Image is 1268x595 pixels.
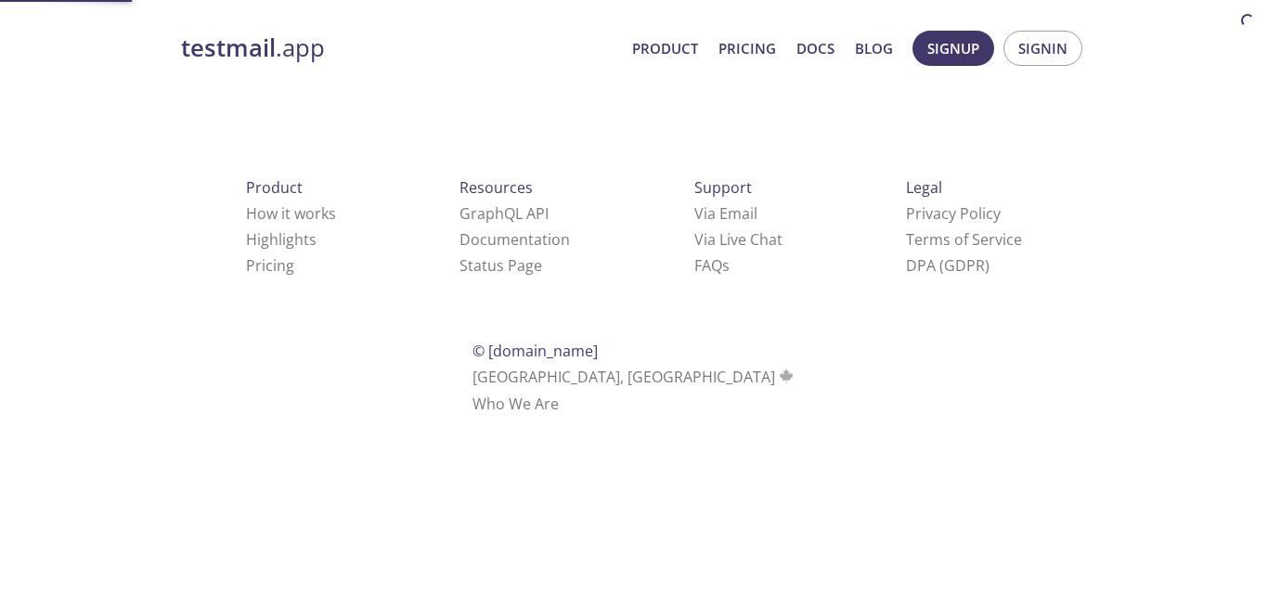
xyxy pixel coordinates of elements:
a: Docs [796,36,835,60]
a: DPA (GDPR) [906,255,990,276]
a: Product [632,36,698,60]
span: s [722,255,730,276]
a: Pricing [246,255,294,276]
a: Blog [855,36,893,60]
a: Status Page [459,255,542,276]
a: Privacy Policy [906,203,1001,224]
span: Legal [906,177,942,198]
span: Signup [927,36,979,60]
span: [GEOGRAPHIC_DATA], [GEOGRAPHIC_DATA] [472,367,796,387]
a: Via Live Chat [694,229,783,250]
button: Signup [912,31,994,66]
a: FAQ [694,255,730,276]
button: Signin [1003,31,1082,66]
a: Documentation [459,229,570,250]
span: Resources [459,177,533,198]
a: How it works [246,203,336,224]
a: Who We Are [472,394,559,414]
span: © [DOMAIN_NAME] [472,341,598,361]
a: testmail.app [181,32,617,64]
span: Support [694,177,752,198]
a: Highlights [246,229,317,250]
a: Terms of Service [906,229,1022,250]
a: GraphQL API [459,203,549,224]
span: Product [246,177,303,198]
strong: testmail [181,32,276,64]
span: Signin [1018,36,1067,60]
a: Pricing [718,36,776,60]
a: Via Email [694,203,757,224]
